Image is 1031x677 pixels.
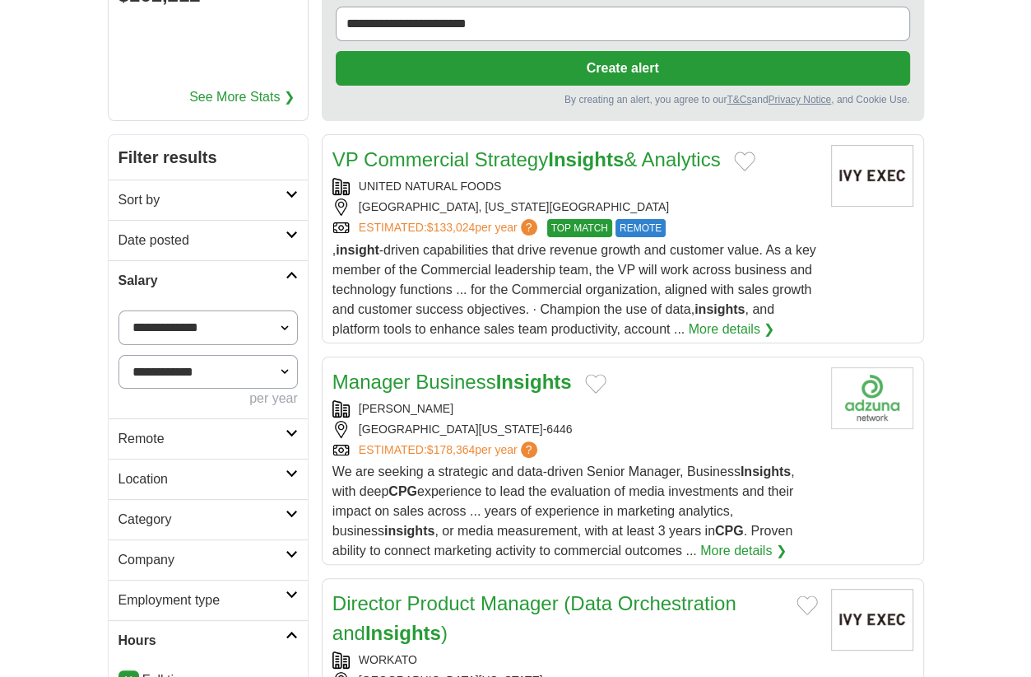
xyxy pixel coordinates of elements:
[109,418,308,459] a: Remote
[332,400,818,418] div: [PERSON_NAME]
[336,51,910,86] button: Create alert
[109,499,308,539] a: Category
[118,231,286,250] h2: Date posted
[332,198,818,216] div: [GEOGRAPHIC_DATA], [US_STATE][GEOGRAPHIC_DATA]
[689,320,775,339] a: More details ❯
[388,484,417,498] strong: CPG
[109,539,308,580] a: Company
[118,389,298,409] div: per year
[585,374,606,394] button: Add to favorite jobs
[118,429,286,449] h2: Remote
[768,94,831,105] a: Privacy Notice
[118,550,286,570] h2: Company
[496,371,572,393] strong: Insights
[694,302,745,316] strong: insights
[109,135,308,180] h2: Filter results
[109,580,308,620] a: Employment type
[715,524,744,538] strong: CPG
[109,220,308,260] a: Date posted
[118,271,286,291] h2: Salary
[615,219,666,237] span: REMOTE
[359,441,541,459] a: ESTIMATED:$178,364per year?
[332,651,818,669] div: WORKATO
[189,87,295,107] a: See More Stats ❯
[118,510,286,530] h2: Category
[336,243,378,257] strong: insight
[109,459,308,499] a: Location
[118,190,286,210] h2: Sort by
[332,421,818,438] div: [GEOGRAPHIC_DATA][US_STATE]-6446
[118,591,286,610] h2: Employment type
[831,145,913,207] img: United Natural Foods logo
[365,622,441,644] strong: Insights
[332,371,572,393] a: Manager BusinessInsights
[521,219,537,236] span: ?
[384,524,434,538] strong: insights
[359,219,541,237] a: ESTIMATED:$133,024per year?
[109,260,308,301] a: Salary
[359,180,501,193] a: UNITED NATURAL FOODS
[109,620,308,661] a: Hours
[727,94,751,105] a: T&Cs
[700,541,787,561] a: More details ❯
[336,92,910,107] div: By creating an alert, you agree to our and , and Cookie Use.
[521,441,537,458] span: ?
[548,148,624,170] strong: Insights
[734,152,755,171] button: Add to favorite jobs
[332,148,721,170] a: VP Commercial StrategyInsights& Analytics
[741,465,791,479] strong: Insights
[427,221,475,234] span: $133,024
[332,465,795,558] span: We are seeking a strategic and data-driven Senior Manager, Business , with deep experience to lea...
[332,243,816,336] span: , -driven capabilities that drive revenue growth and customer value. As a key member of the Comme...
[831,589,913,651] img: Company logo
[332,592,736,644] a: Director Product Manager (Data Orchestration andInsights)
[109,180,308,220] a: Sort by
[427,443,475,456] span: $178,364
[547,219,612,237] span: TOP MATCH
[831,367,913,429] img: Company logo
[118,631,286,651] h2: Hours
[118,469,286,489] h2: Location
[796,595,818,615] button: Add to favorite jobs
